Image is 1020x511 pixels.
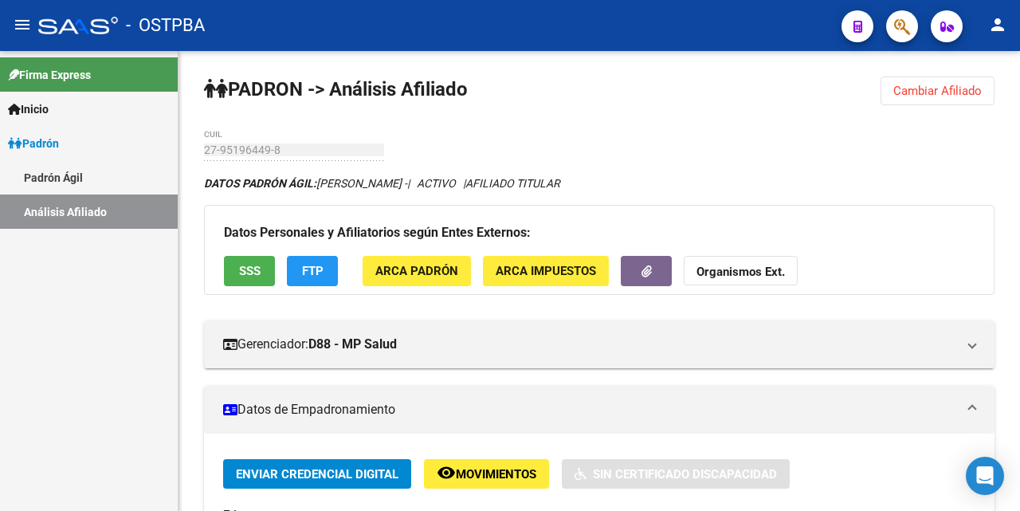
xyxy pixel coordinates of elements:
button: Movimientos [424,459,549,489]
span: - OSTPBA [126,8,205,43]
span: ARCA Padrón [375,265,458,279]
span: Inicio [8,100,49,118]
mat-panel-title: Datos de Empadronamiento [223,401,956,419]
strong: D88 - MP Salud [308,336,397,353]
span: [PERSON_NAME] - [204,177,407,190]
mat-icon: person [988,15,1007,34]
span: Sin Certificado Discapacidad [593,467,777,482]
div: Open Intercom Messenger [966,457,1004,495]
button: FTP [287,256,338,285]
button: SSS [224,256,275,285]
i: | ACTIVO | [204,177,560,190]
button: Cambiar Afiliado [881,77,994,105]
span: Enviar Credencial Digital [236,467,398,482]
span: Padrón [8,135,59,152]
strong: PADRON -> Análisis Afiliado [204,78,468,100]
strong: DATOS PADRÓN ÁGIL: [204,177,316,190]
button: ARCA Padrón [363,256,471,285]
h3: Datos Personales y Afiliatorios según Entes Externos: [224,222,975,244]
span: Movimientos [456,467,536,482]
strong: Organismos Ext. [696,265,785,280]
mat-panel-title: Gerenciador: [223,336,956,353]
mat-expansion-panel-header: Gerenciador:D88 - MP Salud [204,320,994,368]
span: Cambiar Afiliado [893,84,982,98]
span: Firma Express [8,66,91,84]
mat-icon: menu [13,15,32,34]
button: ARCA Impuestos [483,256,609,285]
button: Sin Certificado Discapacidad [562,459,790,489]
span: FTP [302,265,324,279]
button: Enviar Credencial Digital [223,459,411,489]
mat-expansion-panel-header: Datos de Empadronamiento [204,386,994,434]
span: SSS [239,265,261,279]
mat-icon: remove_red_eye [437,463,456,482]
span: ARCA Impuestos [496,265,596,279]
button: Organismos Ext. [684,256,798,285]
span: AFILIADO TITULAR [465,177,560,190]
